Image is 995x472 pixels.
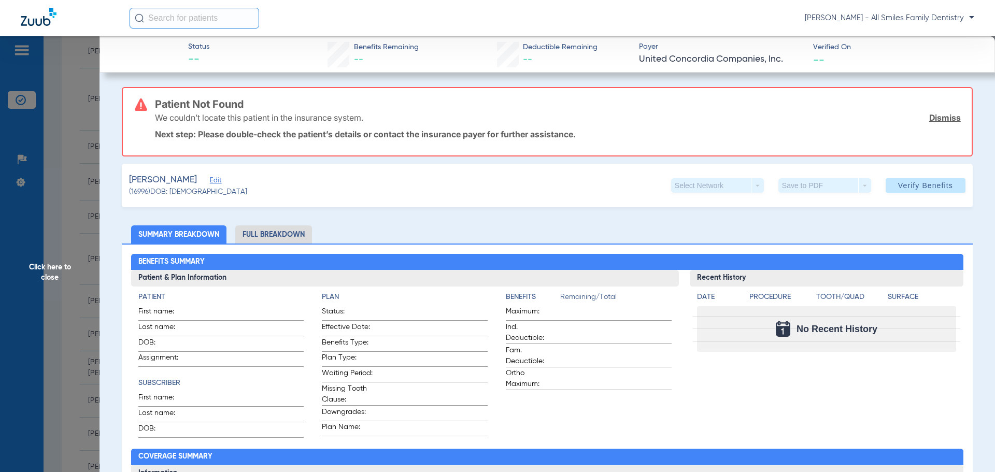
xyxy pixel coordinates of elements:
span: Remaining/Total [560,292,672,306]
span: United Concordia Companies, Inc. [639,53,804,66]
h2: Benefits Summary [131,254,964,270]
img: error-icon [135,98,147,111]
span: Maximum: [506,306,557,320]
h4: Surface [888,292,956,303]
span: First name: [138,306,189,320]
span: Plan Type: [322,352,373,366]
span: Waiting Period: [322,368,373,382]
h2: Coverage Summary [131,449,964,465]
li: Summary Breakdown [131,225,226,244]
span: Deductible Remaining [523,42,598,53]
span: Effective Date: [322,322,373,336]
h4: Plan [322,292,488,303]
span: -- [813,54,825,65]
span: [PERSON_NAME] [129,174,197,187]
h3: Recent History [690,270,964,287]
span: Fam. Deductible: [506,345,557,367]
button: Verify Benefits [886,178,965,193]
span: [PERSON_NAME] - All Smiles Family Dentistry [805,13,974,23]
h3: Patient & Plan Information [131,270,679,287]
span: First name: [138,392,189,406]
input: Search for patients [130,8,259,28]
span: No Recent History [797,324,877,334]
span: Ind. Deductible: [506,322,557,344]
span: Plan Name: [322,422,373,436]
p: We couldn’t locate this patient in the insurance system. [155,112,363,123]
span: Status: [322,306,373,320]
iframe: Chat Widget [943,422,995,472]
span: Status [188,41,209,52]
h3: Patient Not Found [155,99,961,109]
h4: Benefits [506,292,560,303]
span: Last name: [138,408,189,422]
h4: Tooth/Quad [816,292,885,303]
span: Verified On [813,42,978,53]
img: Zuub Logo [21,8,56,26]
h4: Subscriber [138,378,304,389]
app-breakdown-title: Surface [888,292,956,306]
span: (16996) DOB: [DEMOGRAPHIC_DATA] [129,187,247,197]
span: Benefits Remaining [354,42,419,53]
span: Downgrades: [322,407,373,421]
h4: Procedure [749,292,813,303]
span: Verify Benefits [898,181,953,190]
img: Search Icon [135,13,144,23]
app-breakdown-title: Procedure [749,292,813,306]
p: Next step: Please double-check the patient’s details or contact the insurance payer for further a... [155,129,961,139]
span: -- [354,55,363,64]
span: Assignment: [138,352,189,366]
h4: Patient [138,292,304,303]
span: Edit [210,177,219,187]
a: Dismiss [929,112,961,123]
app-breakdown-title: Tooth/Quad [816,292,885,306]
span: -- [188,53,209,67]
span: DOB: [138,423,189,437]
span: Missing Tooth Clause: [322,383,373,405]
h4: Date [697,292,741,303]
img: Calendar [776,321,790,337]
span: Payer [639,41,804,52]
li: Full Breakdown [235,225,312,244]
app-breakdown-title: Date [697,292,741,306]
span: DOB: [138,337,189,351]
span: -- [523,55,532,64]
span: Ortho Maximum: [506,368,557,390]
app-breakdown-title: Benefits [506,292,560,306]
span: Benefits Type: [322,337,373,351]
span: Last name: [138,322,189,336]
